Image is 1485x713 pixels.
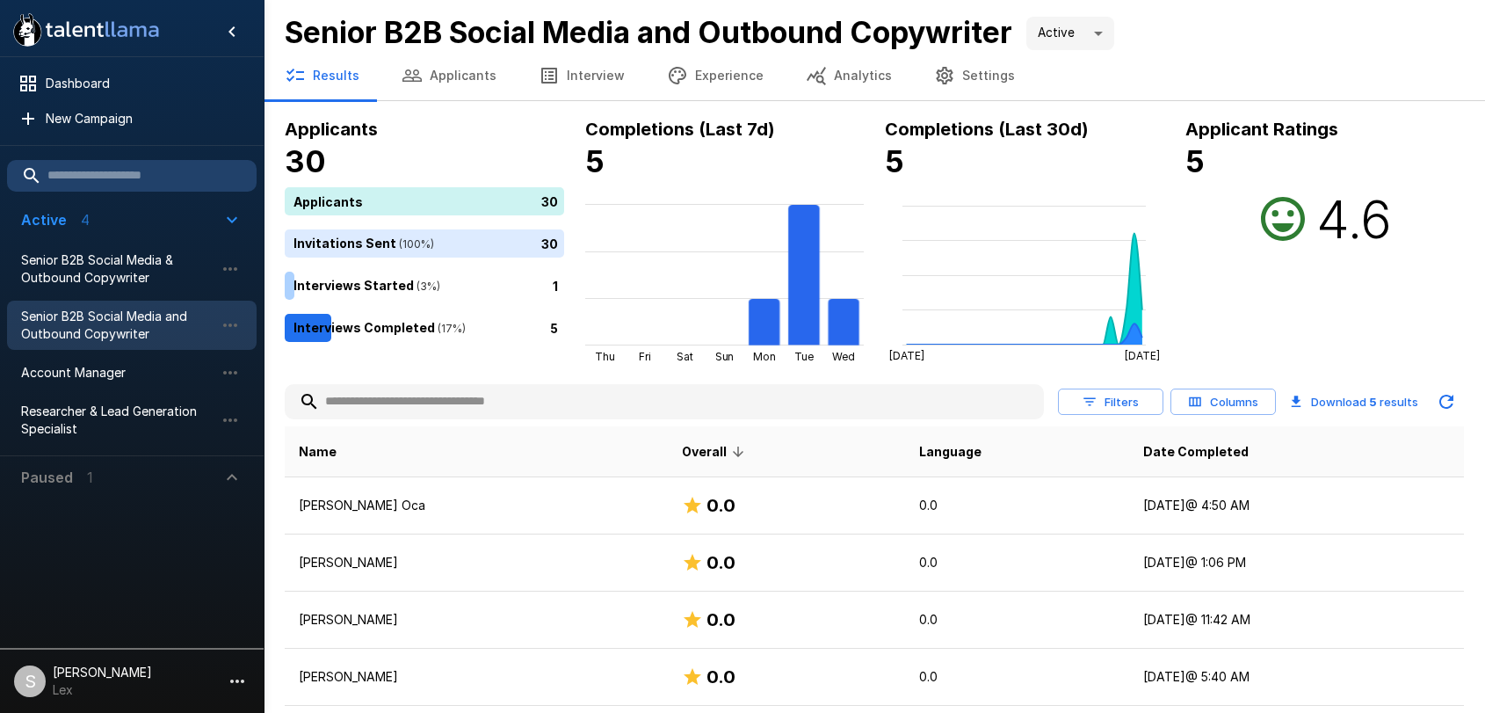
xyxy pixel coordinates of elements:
b: Senior B2B Social Media and Outbound Copywriter [285,14,1012,50]
tspan: Thu [595,350,615,363]
button: Experience [646,51,785,100]
h2: 4.6 [1316,187,1392,251]
span: Name [299,441,337,462]
tspan: [DATE] [1125,349,1160,362]
h6: 0.0 [706,606,735,634]
p: 5 [550,318,558,337]
td: [DATE] @ 4:50 AM [1129,477,1464,535]
p: 30 [541,192,558,210]
tspan: Sat [676,350,692,363]
button: Settings [913,51,1036,100]
p: 1 [553,276,558,295]
b: 5 [1369,395,1377,409]
h6: 0.0 [706,663,735,691]
p: 0.0 [919,497,1115,514]
p: [PERSON_NAME] [299,668,654,686]
div: Active [1026,17,1114,50]
span: Overall [682,441,750,462]
b: Applicants [285,119,378,140]
p: [PERSON_NAME] Oca [299,497,654,514]
b: 5 [1185,143,1205,179]
tspan: Sun [714,350,734,363]
td: [DATE] @ 1:06 PM [1129,535,1464,592]
button: Download 5 results [1283,384,1425,419]
button: Columns [1170,389,1276,416]
p: 30 [541,234,558,252]
h6: 0.0 [706,491,735,520]
span: Date Completed [1143,441,1249,462]
p: [PERSON_NAME] [299,554,654,571]
b: Applicant Ratings [1185,119,1338,140]
p: 0.0 [919,611,1115,629]
p: [PERSON_NAME] [299,611,654,629]
tspan: Tue [794,350,814,363]
button: Applicants [380,51,518,100]
p: 0.0 [919,668,1115,686]
span: Language [919,441,982,462]
button: Interview [518,51,646,100]
tspan: Mon [753,350,776,363]
b: Completions (Last 30d) [885,119,1089,140]
b: 5 [585,143,605,179]
p: 0.0 [919,554,1115,571]
tspan: Fri [639,350,651,363]
button: Updated Today - 5:29 PM [1429,384,1464,419]
b: Completions (Last 7d) [585,119,775,140]
tspan: Wed [832,350,855,363]
button: Results [264,51,380,100]
tspan: [DATE] [889,349,924,362]
button: Analytics [785,51,913,100]
h6: 0.0 [706,549,735,577]
td: [DATE] @ 11:42 AM [1129,592,1464,649]
button: Filters [1058,389,1163,416]
b: 30 [285,143,326,179]
td: [DATE] @ 5:40 AM [1129,649,1464,706]
b: 5 [885,143,904,179]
